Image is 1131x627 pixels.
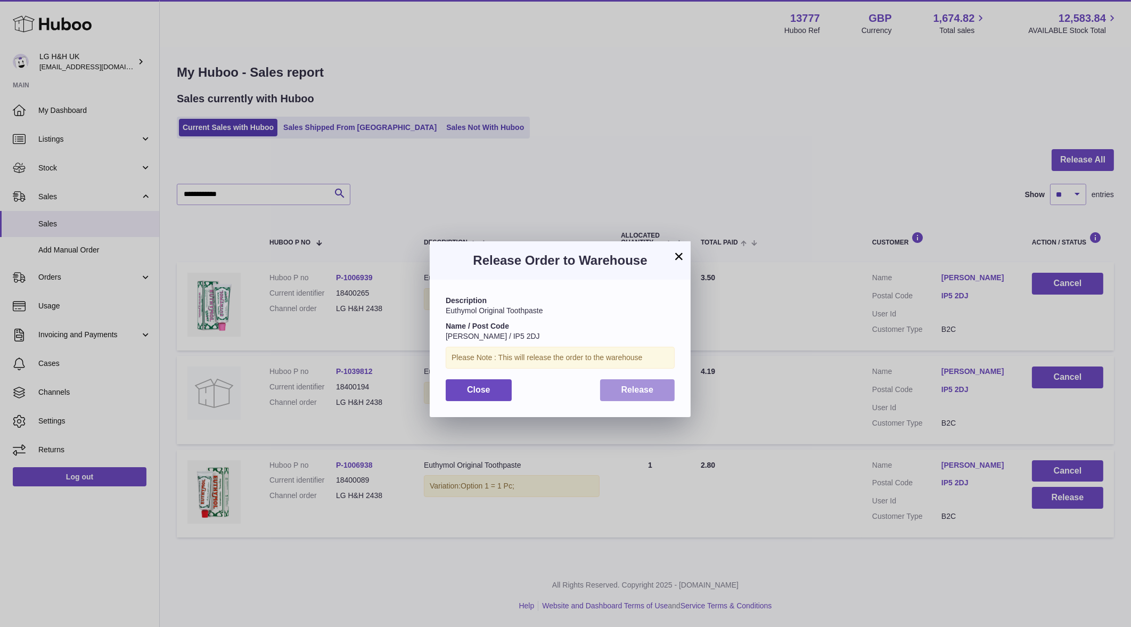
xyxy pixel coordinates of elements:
[673,250,685,263] button: ×
[446,332,540,340] span: [PERSON_NAME] / IP5 2DJ
[446,306,543,315] span: Euthymol Original Toothpaste
[446,322,509,330] strong: Name / Post Code
[600,379,675,401] button: Release
[446,296,487,305] strong: Description
[467,385,490,394] span: Close
[446,252,675,269] h3: Release Order to Warehouse
[446,379,512,401] button: Close
[621,385,654,394] span: Release
[446,347,675,369] div: Please Note : This will release the order to the warehouse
